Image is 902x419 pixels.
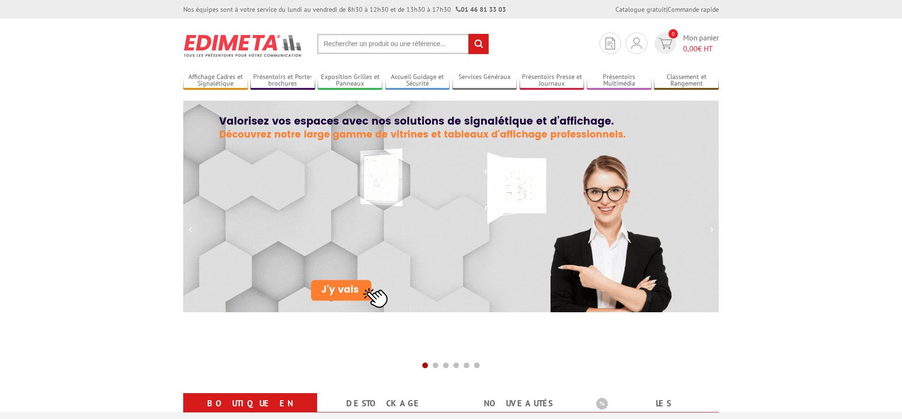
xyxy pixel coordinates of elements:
a: Destockage [328,395,440,412]
a: Accueil Guidage et Sécurité [385,73,450,88]
a: Présentoirs Multimédia [587,73,652,88]
span: 0,00 [683,44,698,53]
a: Affichage Cadres et Signalétique [183,73,248,88]
a: Classement et Rangement [654,73,719,88]
a: devis rapide 0 Mon panier 0,00€ HT [652,32,719,54]
img: devis rapide [606,38,615,49]
input: rechercher [468,34,489,54]
span: 0 [669,29,678,39]
img: devis rapide [631,38,642,49]
img: devis rapide [659,38,672,49]
b: Les promotions [596,395,714,414]
a: nouveautés [462,395,574,412]
a: Services Généraux [452,73,517,88]
img: Présentoir, panneau, stand - Edimeta - PLV, affichage, mobilier bureau, entreprise [183,28,303,63]
strong: 01 46 81 33 03 [456,5,506,14]
a: Commande rapide [668,5,719,14]
div: | [615,5,719,14]
span: € HT [683,43,719,54]
div: Nos équipes sont à votre service du lundi au vendredi de 8h30 à 12h30 et de 13h30 à 17h30 [183,5,506,14]
input: Rechercher un produit ou une référence... [317,34,489,54]
a: Catalogue gratuit [615,5,666,14]
a: Présentoirs Presse et Journaux [520,73,584,88]
a: Présentoirs et Porte-brochures [250,73,315,88]
a: Exposition Grilles et Panneaux [318,73,382,88]
span: Mon panier [683,32,719,54]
